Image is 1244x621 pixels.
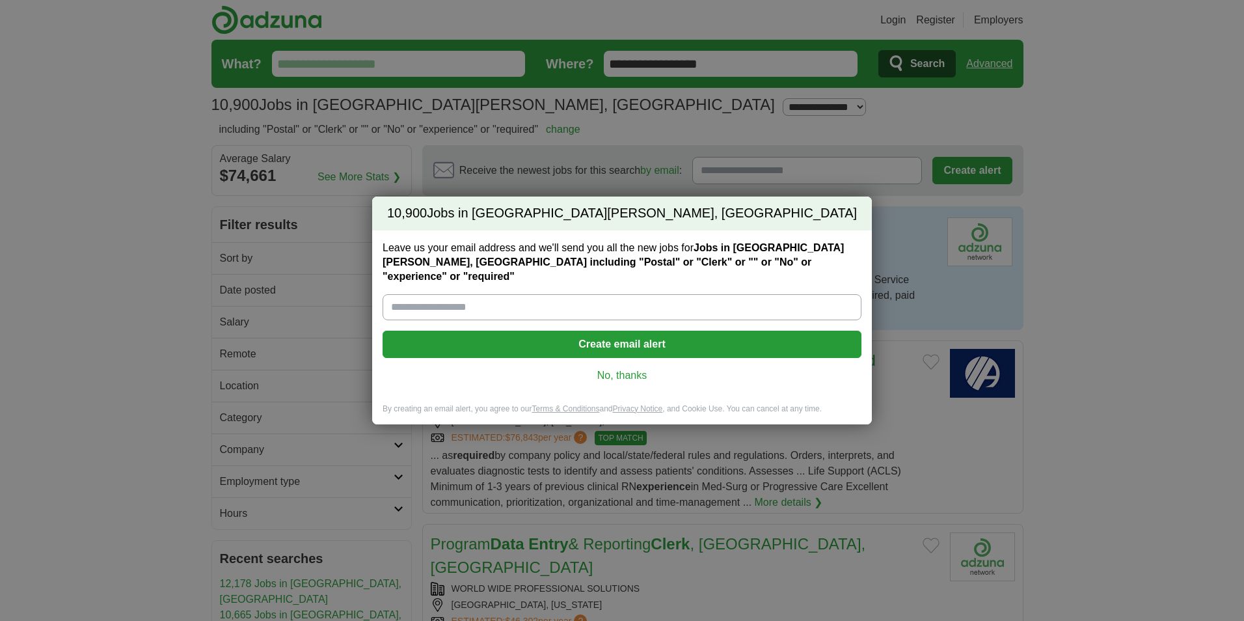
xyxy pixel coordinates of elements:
[383,242,844,282] strong: Jobs in [GEOGRAPHIC_DATA][PERSON_NAME], [GEOGRAPHIC_DATA] including "Postal" or "Clerk" or "" or ...
[393,368,851,383] a: No, thanks
[613,404,663,413] a: Privacy Notice
[532,404,599,413] a: Terms & Conditions
[383,331,861,358] button: Create email alert
[387,204,427,223] span: 10,900
[383,241,861,284] label: Leave us your email address and we'll send you all the new jobs for
[372,197,872,230] h2: Jobs in [GEOGRAPHIC_DATA][PERSON_NAME], [GEOGRAPHIC_DATA]
[372,404,872,425] div: By creating an email alert, you agree to our and , and Cookie Use. You can cancel at any time.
